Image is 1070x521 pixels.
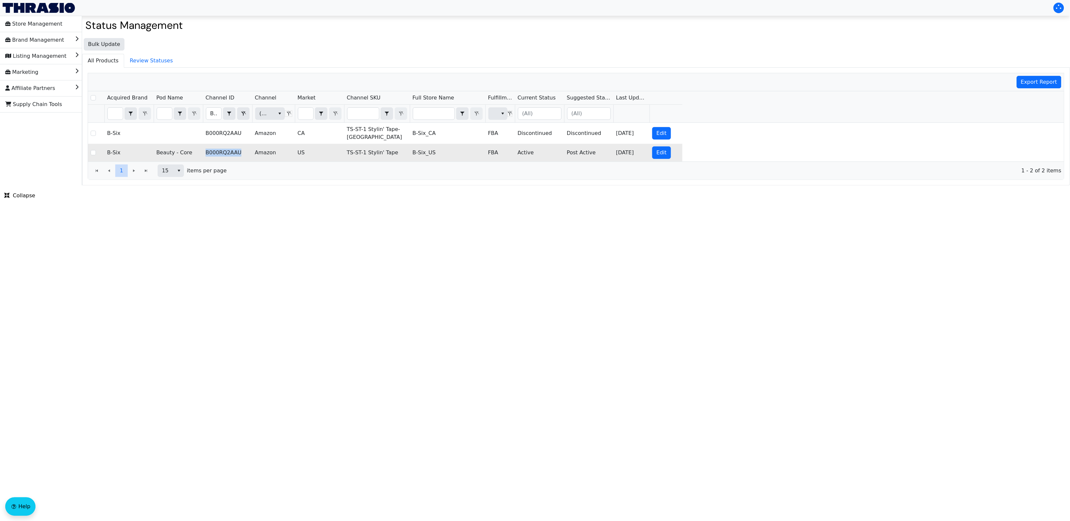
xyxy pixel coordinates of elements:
td: [DATE] [613,123,650,144]
th: Filter [410,105,485,123]
span: Choose Operator [124,107,137,120]
span: 15 [162,167,170,175]
span: Acquired Brand [107,94,147,102]
span: Market [298,94,316,102]
span: Choose Operator [381,107,393,120]
span: Edit [657,129,667,137]
button: Help floatingactionbutton [5,497,35,516]
button: Edit [652,146,671,159]
input: Filter [157,108,172,119]
span: Last Update [616,94,647,102]
td: B-Six_US [410,144,485,162]
button: Bulk Update [84,38,124,51]
td: B-Six_CA [410,123,485,144]
td: B-Six [104,123,154,144]
button: select [275,108,284,119]
span: items per page [187,167,227,175]
td: Discontinued [515,123,564,144]
button: select [315,108,327,119]
span: Choose Operator [174,107,186,120]
th: Filter [344,105,410,123]
button: select [174,108,186,119]
th: Filter [104,105,154,123]
th: Filter [515,105,564,123]
button: select [174,165,184,177]
input: Filter [413,108,455,119]
th: Filter [564,105,613,123]
th: Filter [154,105,203,123]
th: Filter [252,105,295,123]
input: Filter [108,108,123,119]
span: Fulfillment [488,94,512,102]
td: B-Six [104,144,154,162]
button: Edit [652,127,671,140]
input: Select Row [91,150,96,155]
span: Help [18,503,30,510]
input: (All) [518,108,561,119]
td: B000RQ2AAU [203,144,252,162]
input: Filter [347,108,379,119]
th: Filter [203,105,252,123]
span: Choose Operator [315,107,327,120]
input: (All) [568,108,611,119]
td: CA [295,123,344,144]
button: Clear [237,107,250,120]
td: TS-ST-1 Stylin' Tape [344,144,410,162]
span: Channel SKU [347,94,381,102]
button: select [125,108,137,119]
button: select [498,108,507,119]
span: Affiliate Partners [5,83,55,94]
span: Suggested Status [567,94,611,102]
input: Filter [206,108,221,119]
span: 1 [120,167,123,175]
td: Discontinued [564,123,613,144]
span: Channel [255,94,277,102]
span: Choose Operator [456,107,469,120]
button: Export Report [1017,76,1062,88]
span: Supply Chain Tools [5,99,62,110]
span: Listing Management [5,51,66,61]
span: Export Report [1021,78,1058,86]
td: Amazon [252,123,295,144]
span: Current Status [518,94,556,102]
span: Full Store Name [412,94,454,102]
td: Post Active [564,144,613,162]
span: (All) [259,110,270,118]
span: Review Statuses [124,54,178,67]
span: Collapse [4,192,35,200]
td: Active [515,144,564,162]
td: FBA [485,144,515,162]
button: Page 1 [115,164,128,177]
span: Brand Management [5,35,64,45]
td: US [295,144,344,162]
span: All Products [82,54,124,67]
div: Page 1 of 1 [88,162,1064,180]
span: 1 - 2 of 2 items [232,167,1061,175]
button: select [223,108,235,119]
span: Store Management [5,19,62,29]
span: Pod Name [156,94,183,102]
th: Filter [485,105,515,123]
span: Page size [158,164,184,177]
input: Select Row [91,131,96,136]
input: Select Row [91,95,96,100]
input: Filter [298,108,313,119]
td: [DATE] [613,144,650,162]
span: Channel ID [206,94,234,102]
td: Amazon [252,144,295,162]
td: TS-ST-1 Stylin' Tape-[GEOGRAPHIC_DATA] [344,123,410,144]
button: select [457,108,468,119]
h2: Status Management [85,19,1067,32]
td: FBA [485,123,515,144]
span: Marketing [5,67,38,77]
button: select [381,108,393,119]
td: Beauty - Core [154,144,203,162]
th: Filter [295,105,344,123]
td: B000RQ2AAU [203,123,252,144]
span: Choose Operator [223,107,235,120]
span: Bulk Update [88,40,120,48]
span: Edit [657,149,667,157]
img: Thrasio Logo [3,3,75,13]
